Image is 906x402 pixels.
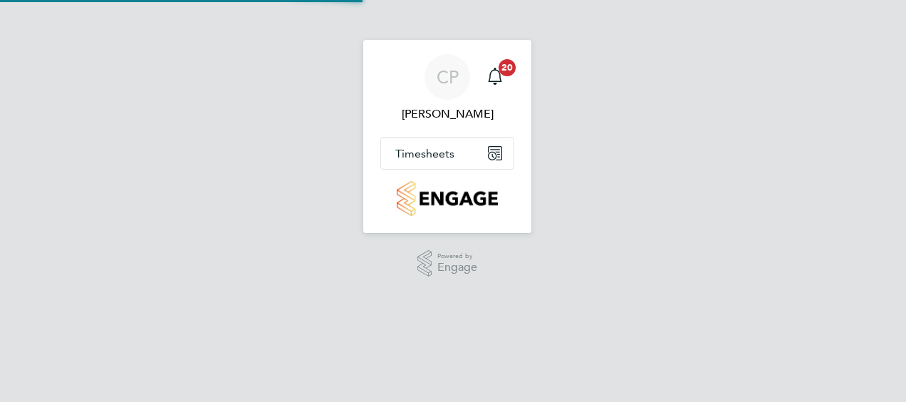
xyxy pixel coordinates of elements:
nav: Main navigation [363,40,531,233]
span: Powered by [437,250,477,262]
a: Powered byEngage [417,250,478,277]
a: Go to home page [380,181,514,216]
span: Engage [437,262,477,274]
span: CP [437,68,459,86]
a: CP[PERSON_NAME] [380,54,514,123]
span: Connor Pattenden [380,105,514,123]
a: 20 [481,54,509,100]
button: Timesheets [381,138,514,169]
span: 20 [499,59,516,76]
img: countryside-properties-logo-retina.png [397,181,497,216]
span: Timesheets [395,147,454,160]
